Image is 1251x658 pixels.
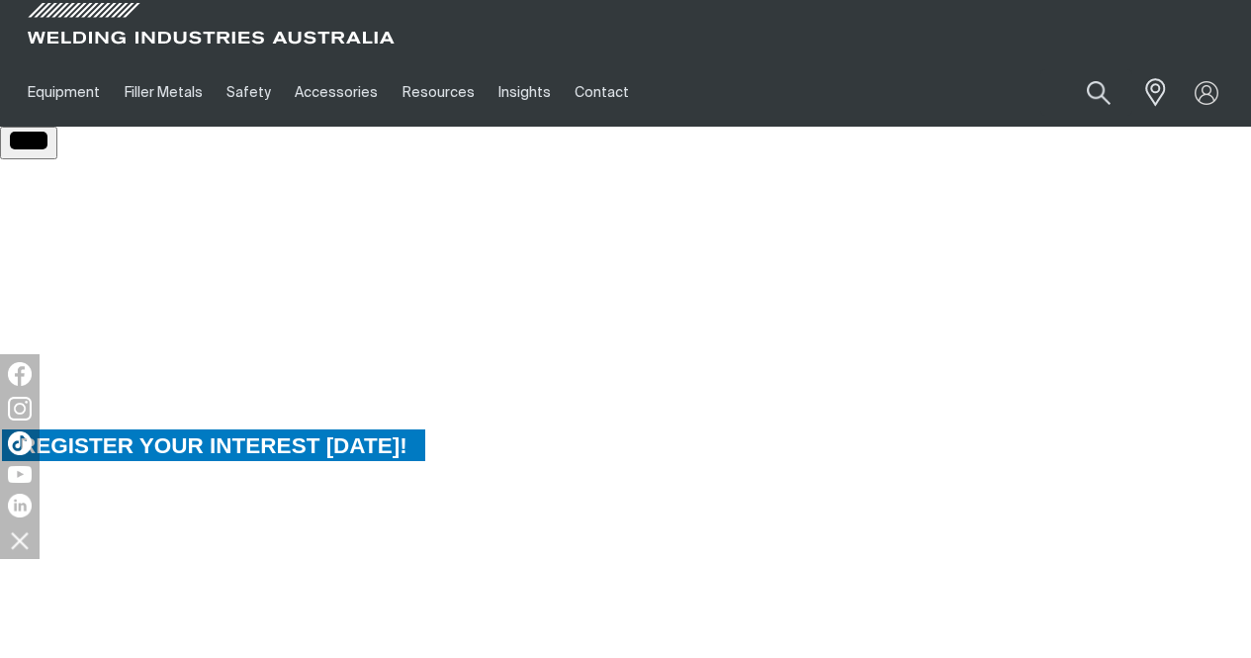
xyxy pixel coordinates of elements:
[391,58,487,127] a: Resources
[1065,69,1132,116] button: Search products
[16,58,931,127] nav: Main
[1040,69,1132,116] input: Product name or item number...
[563,58,641,127] a: Contact
[8,431,32,455] img: TikTok
[215,58,283,127] a: Safety
[8,494,32,517] img: LinkedIn
[3,523,37,557] img: hide socials
[487,58,563,127] a: Insights
[8,362,32,386] img: Facebook
[112,58,214,127] a: Filler Metals
[16,58,112,127] a: Equipment
[8,397,32,421] img: Instagram
[2,427,425,463] span: REGISTER YOUR INTEREST [DATE]!
[283,58,390,127] a: Accessories
[8,466,32,483] img: YouTube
